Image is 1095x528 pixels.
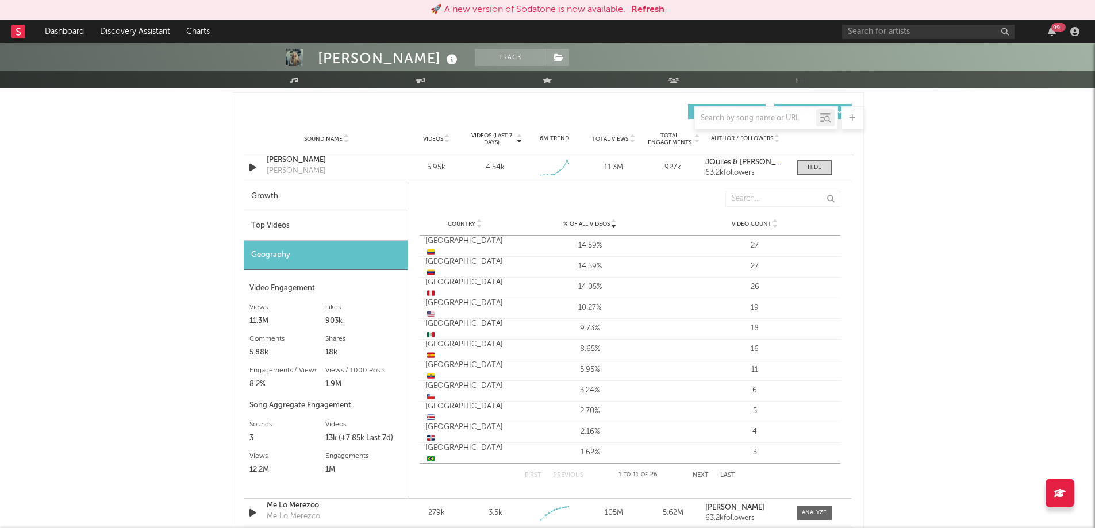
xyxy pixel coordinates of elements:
[427,269,435,277] span: 🇻🇪
[448,221,475,228] span: Country
[646,132,693,146] span: Total Engagements
[624,472,631,477] span: to
[675,323,835,334] div: 18
[427,414,435,422] span: 🇨🇷
[675,282,835,293] div: 26
[425,256,505,279] div: [GEOGRAPHIC_DATA]
[410,507,463,519] div: 279k
[510,323,670,334] div: 9.73%
[631,3,664,17] button: Refresh
[325,377,402,391] div: 1.9M
[510,261,670,272] div: 14.59%
[675,447,835,458] div: 3
[705,169,785,177] div: 63.2k followers
[675,406,835,417] div: 5
[587,507,640,519] div: 105M
[244,241,408,270] div: Geography
[249,399,402,413] div: Song Aggregate Engagement
[249,449,326,463] div: Views
[249,463,326,477] div: 12.2M
[249,332,326,346] div: Comments
[725,191,840,207] input: Search...
[37,20,92,43] a: Dashboard
[774,104,852,119] button: Official(8)
[325,332,402,346] div: Shares
[592,136,628,142] span: Total Views
[427,435,435,442] span: 🇩🇴
[693,472,709,479] button: Next
[249,346,326,360] div: 5.88k
[1048,27,1056,36] button: 99+
[304,136,343,142] span: Sound Name
[528,134,581,143] div: 6M Trend
[1051,23,1066,32] div: 99 +
[606,468,670,482] div: 1 11 26
[695,114,816,123] input: Search by song name or URL
[267,500,387,511] a: Me Lo Merezco
[675,385,835,396] div: 6
[711,135,773,142] span: Author / Followers
[249,364,326,377] div: Engagements / Views
[563,221,610,228] span: % of all Videos
[510,282,670,293] div: 14.05%
[427,394,435,401] span: 🇨🇱
[325,314,402,328] div: 903k
[688,104,766,119] button: UGC(167)
[427,456,435,463] span: 🇧🇷
[325,364,402,377] div: Views / 1000 Posts
[249,314,326,328] div: 11.3M
[510,364,670,376] div: 5.95%
[249,418,326,431] div: Sounds
[510,240,670,252] div: 14.59%
[325,418,402,431] div: Videos
[427,352,435,360] span: 🇪🇸
[325,463,402,477] div: 1M
[553,472,583,479] button: Previous
[425,277,505,299] div: [GEOGRAPHIC_DATA]
[427,373,435,380] span: 🇪🇨
[423,136,443,142] span: Videos
[249,300,326,314] div: Views
[468,132,515,146] span: Videos (last 7 days)
[705,159,785,167] a: JQuiles & [PERSON_NAME]
[325,449,402,463] div: Engagements
[431,3,625,17] div: 🚀 A new version of Sodatone is now available.
[425,298,505,320] div: [GEOGRAPHIC_DATA]
[486,162,505,174] div: 4.54k
[705,504,785,512] a: [PERSON_NAME]
[425,318,505,341] div: [GEOGRAPHIC_DATA]
[705,159,799,166] strong: JQuiles & [PERSON_NAME]
[675,261,835,272] div: 27
[267,165,326,177] div: [PERSON_NAME]
[425,401,505,423] div: [GEOGRAPHIC_DATA]
[267,511,320,522] div: Me Lo Merezco
[525,472,541,479] button: First
[267,155,387,166] a: [PERSON_NAME]
[510,426,670,438] div: 2.16%
[425,360,505,382] div: [GEOGRAPHIC_DATA]
[425,442,505,465] div: [GEOGRAPHIC_DATA]
[646,162,700,174] div: 927k
[410,162,463,174] div: 5.95k
[325,346,402,360] div: 18k
[720,472,735,479] button: Last
[510,385,670,396] div: 3.24%
[425,422,505,444] div: [GEOGRAPHIC_DATA]
[675,426,835,438] div: 4
[475,49,547,66] button: Track
[675,302,835,314] div: 19
[425,380,505,403] div: [GEOGRAPHIC_DATA]
[641,472,648,477] span: of
[244,211,408,241] div: Top Videos
[842,25,1015,39] input: Search for artists
[427,249,435,256] span: 🇨🇴
[249,282,402,295] div: Video Engagement
[675,344,835,355] div: 16
[646,507,700,519] div: 5.62M
[705,514,785,522] div: 63.2k followers
[425,236,505,258] div: [GEOGRAPHIC_DATA]
[244,182,408,211] div: Growth
[427,290,435,298] span: 🇵🇪
[675,240,835,252] div: 27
